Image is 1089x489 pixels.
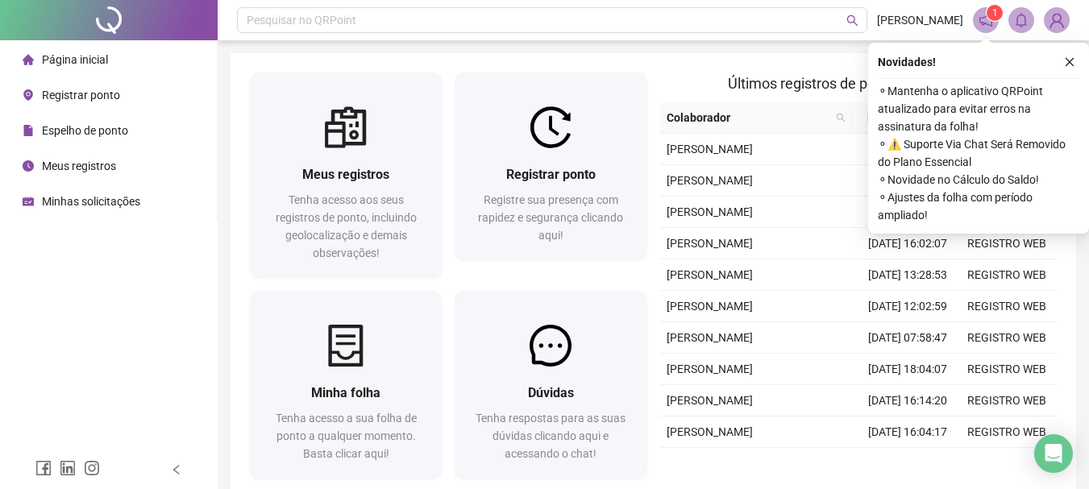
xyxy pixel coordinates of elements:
[833,106,849,130] span: search
[878,171,1079,189] span: ⚬ Novidade no Cálculo do Saldo!
[455,73,646,260] a: Registrar pontoRegistre sua presença com rapidez e segurança clicando aqui!
[987,5,1003,21] sup: 1
[35,460,52,476] span: facebook
[42,195,140,208] span: Minhas solicitações
[667,268,753,281] span: [PERSON_NAME]
[958,259,1057,291] td: REGISTRO WEB
[958,291,1057,322] td: REGISTRO WEB
[979,13,993,27] span: notification
[877,11,963,29] span: [PERSON_NAME]
[84,460,100,476] span: instagram
[958,354,1057,385] td: REGISTRO WEB
[667,109,830,126] span: Colaborador
[858,197,958,228] td: [DATE] 16:15:07
[878,82,1079,135] span: ⚬ Mantenha o aplicativo QRPoint atualizado para evitar erros na assinatura da folha!
[60,460,76,476] span: linkedin
[858,165,958,197] td: [DATE] 18:00:07
[276,193,417,259] span: Tenha acesso aos seus registros de ponto, incluindo geolocalização e demais observações!
[476,412,626,460] span: Tenha respostas para as suas dúvidas clicando aqui e acessando o chat!
[276,412,417,460] span: Tenha acesso a sua folha de ponto a qualquer momento. Basta clicar aqui!
[958,322,1057,354] td: REGISTRO WEB
[42,160,116,172] span: Meus registros
[858,416,958,448] td: [DATE] 16:04:17
[958,385,1057,416] td: REGISTRO WEB
[958,416,1057,448] td: REGISTRO WEB
[23,125,34,136] span: file
[506,167,596,182] span: Registrar ponto
[836,113,846,122] span: search
[958,228,1057,259] td: REGISTRO WEB
[1014,13,1029,27] span: bell
[455,291,646,479] a: DúvidasTenha respostas para as suas dúvidas clicando aqui e acessando o chat!
[858,259,958,291] td: [DATE] 13:28:53
[858,109,929,126] span: Data/Hora
[878,135,1079,171] span: ⚬ ⚠️ Suporte Via Chat Será Removido do Plano Essencial
[42,89,120,102] span: Registrar ponto
[667,174,753,187] span: [PERSON_NAME]
[667,394,753,407] span: [PERSON_NAME]
[852,102,948,134] th: Data/Hora
[42,124,128,137] span: Espelho de ponto
[667,237,753,250] span: [PERSON_NAME]
[728,75,988,92] span: Últimos registros de ponto sincronizados
[311,385,380,400] span: Minha folha
[250,73,442,278] a: Meus registrosTenha acesso aos seus registros de ponto, incluindo geolocalização e demais observa...
[878,189,1079,224] span: ⚬ Ajustes da folha com período ampliado!
[23,54,34,65] span: home
[858,385,958,416] td: [DATE] 16:14:20
[42,53,108,66] span: Página inicial
[992,7,998,19] span: 1
[858,322,958,354] td: [DATE] 07:58:47
[528,385,574,400] span: Dúvidas
[1064,56,1075,68] span: close
[1045,8,1069,32] img: 89349
[846,15,858,27] span: search
[958,448,1057,479] td: REGISTRO WEB
[858,448,958,479] td: [DATE] 13:24:32
[23,160,34,172] span: clock-circle
[302,167,389,182] span: Meus registros
[250,291,442,479] a: Minha folhaTenha acesso a sua folha de ponto a qualquer momento. Basta clicar aqui!
[667,331,753,344] span: [PERSON_NAME]
[23,196,34,207] span: schedule
[667,143,753,155] span: [PERSON_NAME]
[878,53,936,71] span: Novidades !
[171,464,182,475] span: left
[478,193,623,242] span: Registre sua presença com rapidez e segurança clicando aqui!
[1034,434,1073,473] div: Open Intercom Messenger
[667,363,753,375] span: [PERSON_NAME]
[858,291,958,322] td: [DATE] 12:02:59
[858,134,958,165] td: [DATE] 07:57:18
[23,89,34,101] span: environment
[858,228,958,259] td: [DATE] 16:02:07
[858,354,958,385] td: [DATE] 18:04:07
[667,205,753,218] span: [PERSON_NAME]
[667,425,753,438] span: [PERSON_NAME]
[667,300,753,313] span: [PERSON_NAME]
